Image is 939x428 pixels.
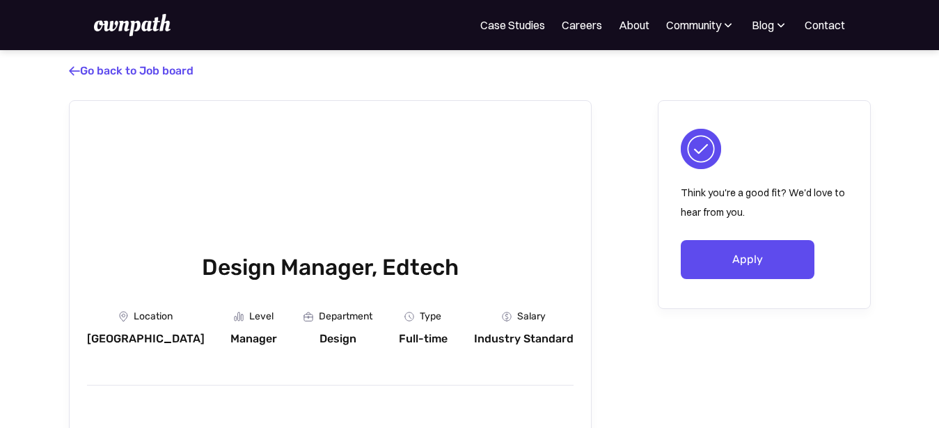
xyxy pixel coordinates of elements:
[480,17,545,33] a: Case Studies
[666,17,721,33] div: Community
[619,17,649,33] a: About
[399,332,448,346] div: Full-time
[234,312,244,322] img: Graph Icon - Job Board X Webflow Template
[87,251,574,283] h1: Design Manager, Edtech
[404,312,414,322] img: Clock Icon - Job Board X Webflow Template
[752,17,788,33] div: Blog
[474,332,574,346] div: Industry Standard
[119,311,128,322] img: Location Icon - Job Board X Webflow Template
[666,17,735,33] div: Community
[230,332,277,346] div: Manager
[249,311,274,322] div: Level
[319,332,356,346] div: Design
[303,312,313,321] img: Portfolio Icon - Job Board X Webflow Template
[69,64,80,78] span: 
[134,311,173,322] div: Location
[752,17,774,33] div: Blog
[681,240,814,279] a: Apply
[681,183,848,222] p: Think you're a good fit? We'd love to hear from you.
[420,311,441,322] div: Type
[805,17,845,33] a: Contact
[502,312,512,322] img: Money Icon - Job Board X Webflow Template
[87,332,205,346] div: [GEOGRAPHIC_DATA]
[562,17,602,33] a: Careers
[517,311,546,322] div: Salary
[69,64,194,77] a: Go back to Job board
[319,311,372,322] div: Department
